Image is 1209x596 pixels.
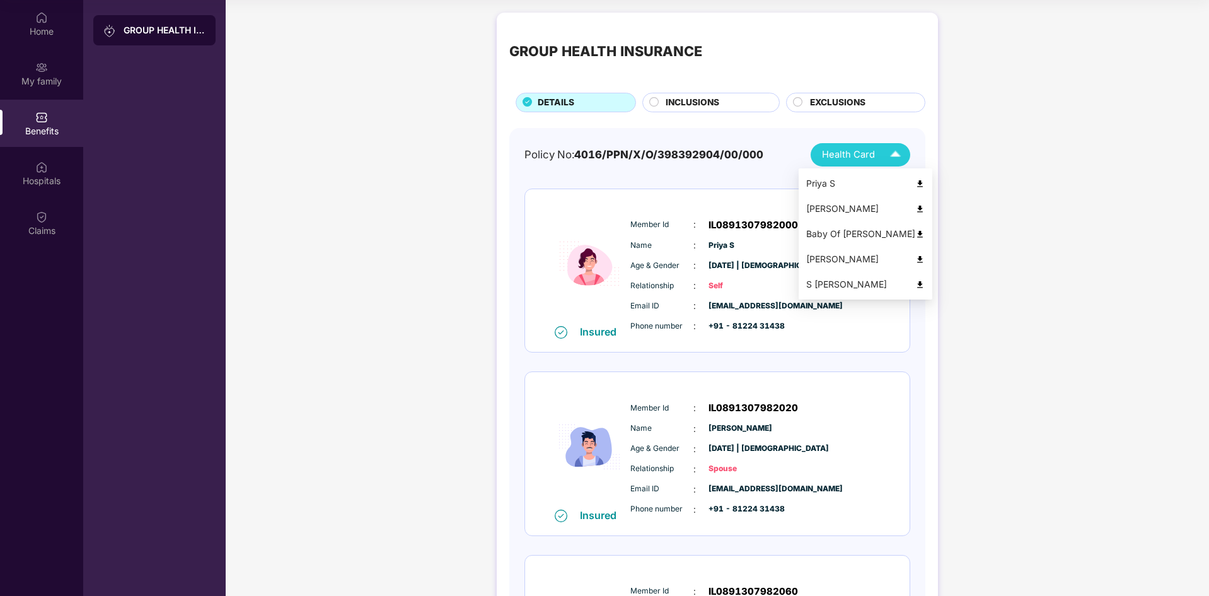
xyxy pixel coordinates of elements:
[822,148,875,162] span: Health Card
[806,202,925,216] div: [PERSON_NAME]
[630,423,693,435] span: Name
[35,111,48,124] img: svg+xml;base64,PHN2ZyBpZD0iQmVuZWZpdHMiIHhtbG5zPSJodHRwOi8vd3d3LnczLm9yZy8yMDAwL3N2ZyIgd2lkdGg9Ij...
[915,179,925,189] img: svg+xml;base64,PHN2ZyB4bWxucz0iaHR0cDovL3d3dy53My5vcmcvMjAwMC9zdmciIHdpZHRoPSI0OCIgaGVpZ2h0PSI0OC...
[630,240,693,252] span: Name
[630,219,693,231] span: Member Id
[580,325,624,338] div: Insured
[811,143,910,167] button: Health Card
[709,240,772,252] span: Priya S
[806,252,925,266] div: [PERSON_NAME]
[709,503,772,515] span: +91 - 81224 31438
[666,96,719,110] span: INCLUSIONS
[806,177,925,190] div: Priya S
[693,319,696,333] span: :
[693,462,696,476] span: :
[630,280,693,292] span: Relationship
[810,96,865,110] span: EXCLUSIONS
[555,326,567,339] img: svg+xml;base64,PHN2ZyB4bWxucz0iaHR0cDovL3d3dy53My5vcmcvMjAwMC9zdmciIHdpZHRoPSIxNiIgaGVpZ2h0PSIxNi...
[709,218,798,233] span: IL0891307982000
[693,442,696,456] span: :
[709,260,772,272] span: [DATE] | [DEMOGRAPHIC_DATA]
[709,443,772,455] span: [DATE] | [DEMOGRAPHIC_DATA]
[709,463,772,475] span: Spouse
[915,280,925,289] img: svg+xml;base64,PHN2ZyB4bWxucz0iaHR0cDovL3d3dy53My5vcmcvMjAwMC9zdmciIHdpZHRoPSI0OCIgaGVpZ2h0PSI0OC...
[552,385,627,508] img: icon
[574,148,763,161] span: 4016/PPN/X/O/398392904/00/000
[693,259,696,272] span: :
[35,61,48,74] img: svg+xml;base64,PHN2ZyB3aWR0aD0iMjAiIGhlaWdodD0iMjAiIHZpZXdCb3g9IjAgMCAyMCAyMCIgZmlsbD0ibm9uZSIgeG...
[509,40,702,62] div: GROUP HEALTH INSURANCE
[524,146,763,163] div: Policy No:
[35,211,48,223] img: svg+xml;base64,PHN2ZyBpZD0iQ2xhaW0iIHhtbG5zPSJodHRwOi8vd3d3LnczLm9yZy8yMDAwL3N2ZyIgd2lkdGg9IjIwIi...
[630,300,693,312] span: Email ID
[709,483,772,495] span: [EMAIL_ADDRESS][DOMAIN_NAME]
[709,423,772,435] span: [PERSON_NAME]
[103,25,116,37] img: svg+xml;base64,PHN2ZyB3aWR0aD0iMjAiIGhlaWdodD0iMjAiIHZpZXdCb3g9IjAgMCAyMCAyMCIgZmlsbD0ibm9uZSIgeG...
[915,204,925,214] img: svg+xml;base64,PHN2ZyB4bWxucz0iaHR0cDovL3d3dy53My5vcmcvMjAwMC9zdmciIHdpZHRoPSI0OCIgaGVpZ2h0PSI0OC...
[709,400,798,416] span: IL0891307982020
[555,510,567,522] img: svg+xml;base64,PHN2ZyB4bWxucz0iaHR0cDovL3d3dy53My5vcmcvMjAwMC9zdmciIHdpZHRoPSIxNiIgaGVpZ2h0PSIxNi...
[630,463,693,475] span: Relationship
[124,24,205,37] div: GROUP HEALTH INSURANCE
[630,483,693,495] span: Email ID
[709,300,772,312] span: [EMAIL_ADDRESS][DOMAIN_NAME]
[693,503,696,517] span: :
[915,255,925,264] img: svg+xml;base64,PHN2ZyB4bWxucz0iaHR0cDovL3d3dy53My5vcmcvMjAwMC9zdmciIHdpZHRoPSI0OCIgaGVpZ2h0PSI0OC...
[709,280,772,292] span: Self
[693,218,696,231] span: :
[884,144,906,166] img: Icuh8uwCUCF+XjCZyLQsAKiDCM9HiE6CMYmKQaPGkZKaA32CAAACiQcFBJY0IsAAAAASUVORK5CYII=
[538,96,574,110] span: DETAILS
[693,482,696,496] span: :
[915,230,925,239] img: svg+xml;base64,PHN2ZyB4bWxucz0iaHR0cDovL3d3dy53My5vcmcvMjAwMC9zdmciIHdpZHRoPSI0OCIgaGVpZ2h0PSI0OC...
[630,402,693,414] span: Member Id
[630,260,693,272] span: Age & Gender
[35,161,48,173] img: svg+xml;base64,PHN2ZyBpZD0iSG9zcGl0YWxzIiB4bWxucz0iaHR0cDovL3d3dy53My5vcmcvMjAwMC9zdmciIHdpZHRoPS...
[693,422,696,436] span: :
[693,401,696,415] span: :
[580,509,624,522] div: Insured
[709,320,772,332] span: +91 - 81224 31438
[693,279,696,293] span: :
[806,278,925,291] div: S [PERSON_NAME]
[693,299,696,313] span: :
[630,503,693,515] span: Phone number
[630,443,693,455] span: Age & Gender
[35,11,48,24] img: svg+xml;base64,PHN2ZyBpZD0iSG9tZSIgeG1sbnM9Imh0dHA6Ly93d3cudzMub3JnLzIwMDAvc3ZnIiB3aWR0aD0iMjAiIG...
[630,320,693,332] span: Phone number
[552,202,627,325] img: icon
[693,238,696,252] span: :
[806,227,925,241] div: Baby Of [PERSON_NAME]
